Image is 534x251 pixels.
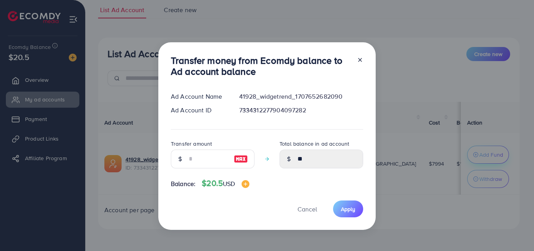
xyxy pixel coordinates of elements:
[280,140,349,148] label: Total balance in ad account
[223,179,235,188] span: USD
[202,179,249,188] h4: $20.5
[288,200,327,217] button: Cancel
[171,179,195,188] span: Balance:
[233,92,369,101] div: 41928_widgetrend_1707652682090
[165,92,233,101] div: Ad Account Name
[501,216,528,245] iframe: Chat
[171,55,351,78] h3: Transfer money from Ecomdy balance to Ad account balance
[234,154,248,164] img: image
[341,205,355,213] span: Apply
[333,200,363,217] button: Apply
[242,180,249,188] img: image
[297,205,317,213] span: Cancel
[165,106,233,115] div: Ad Account ID
[171,140,212,148] label: Transfer amount
[233,106,369,115] div: 7334312277904097282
